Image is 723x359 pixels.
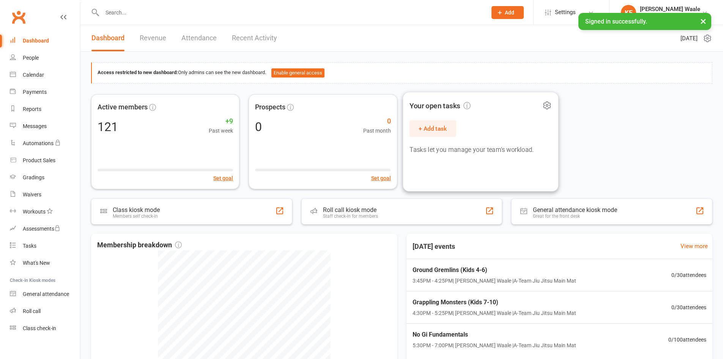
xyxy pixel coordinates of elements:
span: 4:30PM - 5:25PM | [PERSON_NAME] Waale | A-Team Jiu Jitsu Main Mat [413,309,576,317]
span: Signed in successfully. [585,18,647,25]
span: Past week [209,127,233,135]
button: Add [491,6,524,19]
div: Gradings [23,174,44,180]
a: Roll call [10,303,80,320]
a: Dashboard [10,32,80,49]
span: No Gi Fundamentals [413,330,576,340]
a: Assessments [10,220,80,237]
span: 5:30PM - 7:00PM | [PERSON_NAME] Waale | A-Team Jiu Jitsu Main Mat [413,341,576,350]
a: Workouts [10,203,80,220]
span: Settings [555,4,576,21]
div: Reports [23,106,41,112]
div: Only admins can see the new dashboard. [98,68,706,77]
button: Enable general access [271,68,324,77]
a: Calendar [10,66,80,84]
p: Tasks let you manage your team's workload. [410,145,552,155]
a: Revenue [140,25,166,51]
div: KE [621,5,636,20]
span: Ground Gremlins (Kids 4-6) [413,265,576,275]
span: [DATE] [680,34,698,43]
a: Waivers [10,186,80,203]
div: Tasks [23,243,36,249]
a: Clubworx [9,8,28,27]
button: Set goal [371,174,391,182]
div: Assessments [23,226,60,232]
a: Product Sales [10,152,80,169]
div: Roll call [23,308,41,314]
a: Reports [10,101,80,118]
div: Dashboard [23,38,49,44]
div: Messages [23,123,47,129]
div: Members self check-in [113,214,160,219]
div: [PERSON_NAME] Waale [640,6,700,13]
span: 0 [363,116,391,127]
span: Prospects [255,102,285,113]
input: Search... [100,7,482,18]
a: People [10,49,80,66]
div: Automations [23,140,54,146]
div: Calendar [23,72,44,78]
button: + Add task [410,120,456,137]
span: 0 / 30 attendees [671,271,706,279]
a: Payments [10,84,80,101]
span: +9 [209,116,233,127]
div: Product Sales [23,157,55,163]
a: Automations [10,135,80,152]
div: General attendance kiosk mode [533,206,617,214]
div: People [23,55,39,61]
div: General attendance [23,291,69,297]
span: Grappling Monsters (Kids 7-10) [413,297,576,307]
div: A-Team Jiu Jitsu [640,13,700,19]
div: 121 [98,121,118,133]
span: 0 / 30 attendees [671,303,706,312]
h3: [DATE] events [406,240,461,253]
div: Roll call kiosk mode [323,206,378,214]
div: 0 [255,121,262,133]
a: Gradings [10,169,80,186]
span: 3:45PM - 4:25PM | [PERSON_NAME] Waale | A-Team Jiu Jitsu Main Mat [413,277,576,285]
span: Membership breakdown [97,240,182,251]
button: Set goal [213,174,233,182]
span: Past month [363,127,391,135]
a: Dashboard [91,25,124,51]
a: Attendance [181,25,217,51]
div: Workouts [23,209,46,215]
div: Great for the front desk [533,214,617,219]
span: Add [505,9,514,16]
button: × [696,13,710,29]
strong: Access restricted to new dashboard: [98,70,178,75]
a: Class kiosk mode [10,320,80,337]
div: Waivers [23,191,41,198]
span: Active members [98,102,148,113]
a: General attendance kiosk mode [10,286,80,303]
div: What's New [23,260,50,266]
a: Tasks [10,237,80,255]
a: Messages [10,118,80,135]
div: Class kiosk mode [113,206,160,214]
div: Staff check-in for members [323,214,378,219]
div: Class check-in [23,325,56,331]
div: Payments [23,89,47,95]
a: View more [680,242,708,251]
span: Your open tasks [410,100,471,111]
a: Recent Activity [232,25,277,51]
a: What's New [10,255,80,272]
span: 0 / 100 attendees [668,335,706,344]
